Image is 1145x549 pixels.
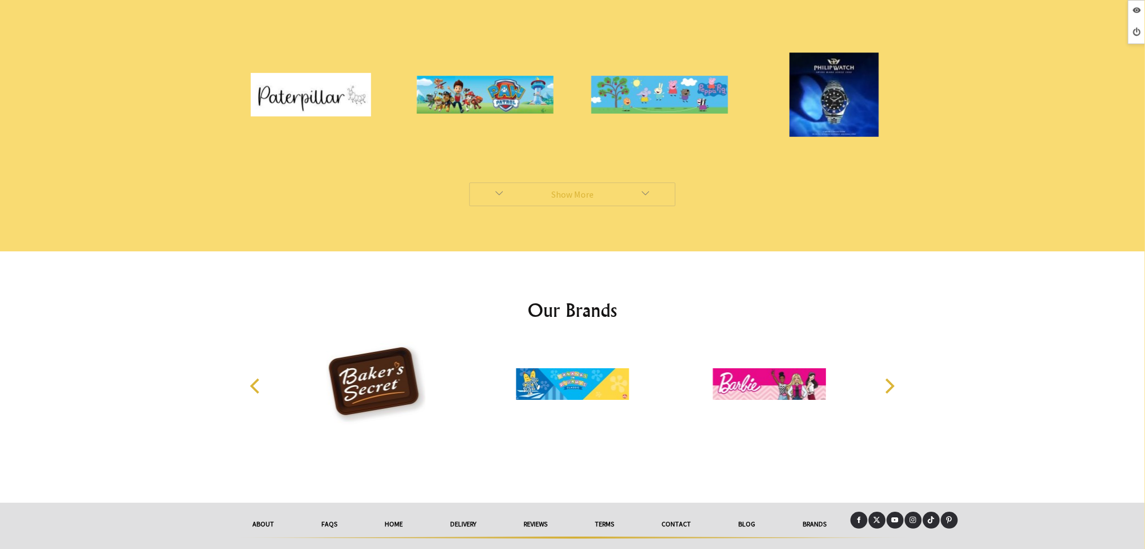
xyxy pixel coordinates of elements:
[229,512,298,537] a: About
[244,373,269,398] button: Previous
[362,512,427,537] a: HOME
[780,512,851,537] a: Brands
[427,512,500,537] a: delivery
[713,342,826,426] img: Barbie
[887,512,904,529] a: Youtube
[469,182,676,206] a: Show More
[238,297,907,324] h2: Our Brands
[941,512,958,529] a: Pinterest
[298,512,362,537] a: FAQs
[851,512,868,529] a: Facebook
[319,342,432,426] img: Baker's Secret
[638,512,715,537] a: Contact
[500,512,572,537] a: reviews
[869,512,886,529] a: X (Twitter)
[923,512,940,529] a: Tiktok
[905,512,922,529] a: Instagram
[715,512,780,537] a: Blog
[572,512,638,537] a: Terms
[516,342,629,426] img: Bananas in Pyjamas
[877,373,902,398] button: Next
